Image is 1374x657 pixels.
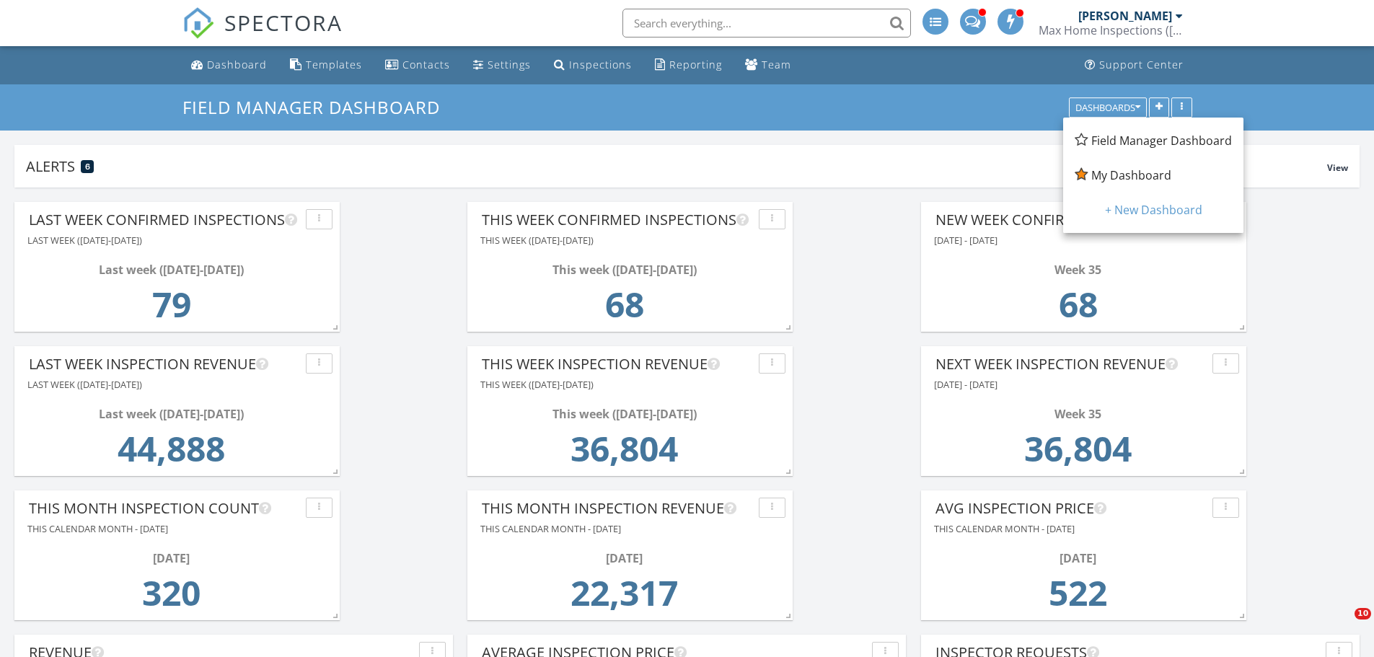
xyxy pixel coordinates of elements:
a: Contacts [379,52,456,79]
div: Week 35 [940,261,1216,278]
div: This week ([DATE]-[DATE]) [486,405,762,423]
div: This month inspection count [29,498,300,519]
div: This week ([DATE]-[DATE]) [486,261,762,278]
td: 22316.95 [486,567,762,627]
div: Dashboard [207,58,267,71]
div: Dashboards [1075,102,1140,113]
div: Last Week Confirmed Inspections [29,209,300,231]
div: This week inspection revenue [482,353,753,375]
div: Contacts [402,58,450,71]
div: Avg Inspection Price [935,498,1207,519]
a: Inspections [548,52,638,79]
div: + New Dashboard [1075,201,1232,219]
a: Dashboard [185,52,273,79]
a: Team [739,52,797,79]
td: 44887.71 [33,423,309,483]
span: View [1327,162,1348,174]
div: Reporting [669,58,722,71]
a: Support Center [1079,52,1189,79]
span: 6 [85,162,90,172]
div: This Week Confirmed Inspections [482,209,753,231]
div: [PERSON_NAME] [1078,9,1172,23]
div: This month inspection revenue [482,498,753,519]
div: [DATE] [940,550,1216,567]
div: Last week inspection revenue [29,353,300,375]
iframe: Intercom live chat [1325,608,1360,643]
td: 36803.63 [486,423,762,483]
td: 68 [486,278,762,339]
div: Last week ([DATE]-[DATE]) [33,405,309,423]
button: Dashboards [1069,97,1147,118]
span: Field Manager Dashboard [1091,133,1232,149]
td: 36803.63 [940,423,1216,483]
span: 10 [1355,608,1371,619]
a: Field Manager Dashboard [182,95,452,119]
div: Week 35 [940,405,1216,423]
img: The Best Home Inspection Software - Spectora [182,7,214,39]
td: 522.26 [940,567,1216,627]
div: New week confirmed inspections [935,209,1207,231]
a: Templates [284,52,368,79]
div: next week inspection revenue [935,353,1207,375]
td: 320 [33,567,309,627]
input: Search everything... [622,9,911,38]
div: Templates [306,58,362,71]
div: [DATE] [486,550,762,567]
div: Max Home Inspections (Tri County) [1039,23,1183,38]
div: Support Center [1099,58,1184,71]
a: Reporting [649,52,728,79]
div: Inspections [569,58,632,71]
td: 79 [33,278,309,339]
div: Settings [488,58,531,71]
span: My Dashboard [1091,167,1171,183]
span: SPECTORA [224,7,343,38]
td: 68 [940,278,1216,339]
a: SPECTORA [182,19,343,50]
div: Team [762,58,791,71]
div: [DATE] [33,550,309,567]
div: Last week ([DATE]-[DATE]) [33,261,309,278]
a: Settings [467,52,537,79]
div: Alerts [26,156,1327,176]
